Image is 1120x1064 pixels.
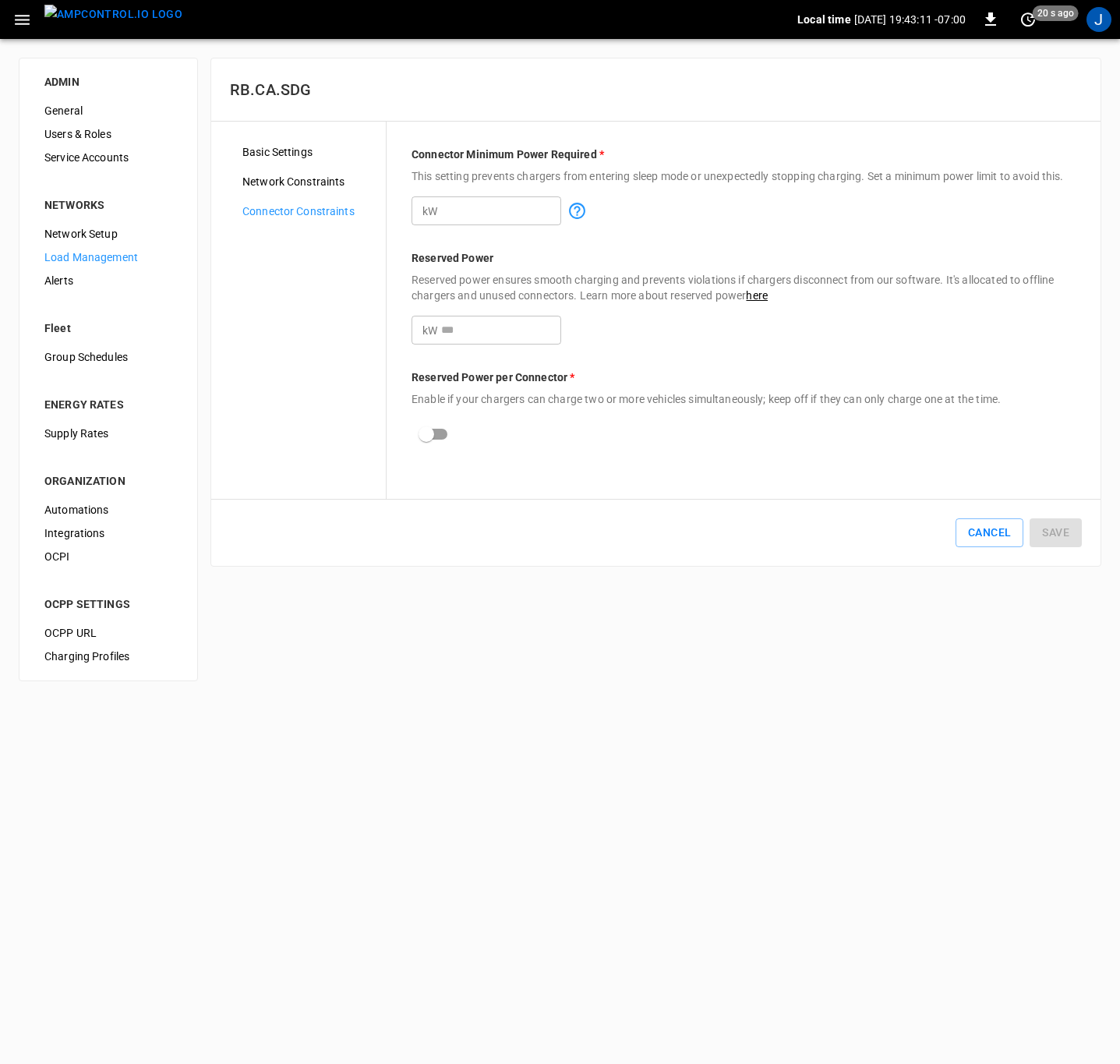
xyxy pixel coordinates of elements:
[1016,7,1041,32] button: set refresh interval
[44,397,172,412] div: ENERGY RATES
[44,126,172,143] span: Users & Roles
[44,150,172,166] span: Service Accounts
[1086,7,1111,32] div: profile-icon
[797,12,851,27] p: Local time
[422,203,437,219] p: kW
[44,349,172,366] span: Group Schedules
[32,498,185,521] div: Automations
[32,521,185,545] div: Integrations
[412,391,1076,407] p: Enable if your chargers can charge two or more vehicles simultaneously; keep off if they can only...
[44,649,172,665] span: Charging Profiles
[32,345,185,369] div: Group Schedules
[44,5,182,24] img: ampcontrol.io logo
[32,122,185,146] div: Users & Roles
[44,103,172,119] span: General
[854,12,966,27] p: [DATE] 19:43:11 -07:00
[412,168,1076,184] p: This setting prevents chargers from entering sleep mode or unexpectedly stopping charging. Set a ...
[412,147,1076,162] p: Connector Minimum Power Required
[32,146,185,169] div: Service Accounts
[44,273,172,289] span: Alerts
[44,426,172,442] span: Supply Rates
[242,144,373,161] span: Basic Settings
[32,99,185,122] div: General
[230,77,1082,102] h6: RB.CA.SDG
[242,174,373,190] span: Network Constraints
[956,518,1023,547] button: Cancel
[44,625,172,642] span: OCPP URL
[44,525,172,542] span: Integrations
[422,323,437,338] p: kW
[44,74,172,90] div: ADMIN
[32,222,185,246] div: Network Setup
[242,203,373,220] span: Connector Constraints
[32,621,185,645] div: OCPP URL
[44,502,172,518] span: Automations
[412,250,1076,266] p: Reserved Power
[1033,5,1079,21] span: 20 s ago
[32,269,185,292] div: Alerts
[230,170,386,193] div: Network Constraints
[44,320,172,336] div: Fleet
[412,369,1076,385] p: Reserved Power per Connector
[32,422,185,445] div: Supply Rates
[44,226,172,242] span: Network Setup
[230,200,386,223] div: Connector Constraints
[44,197,172,213] div: NETWORKS
[32,545,185,568] div: OCPI
[230,140,386,164] div: Basic Settings
[44,249,172,266] span: Load Management
[746,289,768,302] a: here
[44,549,172,565] span: OCPI
[412,272,1076,303] p: Reserved power ensures smooth charging and prevents violations if chargers disconnect from our so...
[32,645,185,668] div: Charging Profiles
[32,246,185,269] div: Load Management
[44,473,172,489] div: ORGANIZATION
[44,596,172,612] div: OCPP SETTINGS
